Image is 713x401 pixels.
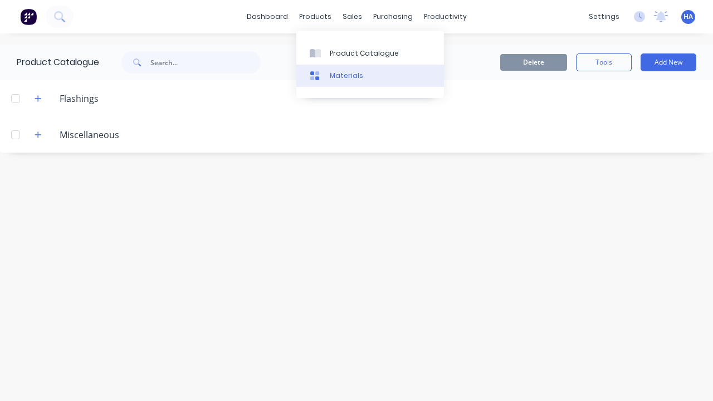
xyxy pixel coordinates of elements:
div: Miscellaneous [51,128,128,141]
div: Product Catalogue [330,48,399,58]
button: Delete [500,54,567,71]
div: purchasing [368,8,418,25]
button: Tools [576,53,632,71]
a: dashboard [241,8,294,25]
div: Flashings [51,92,108,105]
div: Materials [330,71,363,81]
div: products [294,8,337,25]
a: Product Catalogue [296,42,444,64]
a: Materials [296,65,444,87]
span: HA [683,12,693,22]
div: sales [337,8,368,25]
div: settings [583,8,625,25]
input: Search... [150,51,261,74]
button: Add New [641,53,696,71]
img: Factory [20,8,37,25]
div: productivity [418,8,472,25]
